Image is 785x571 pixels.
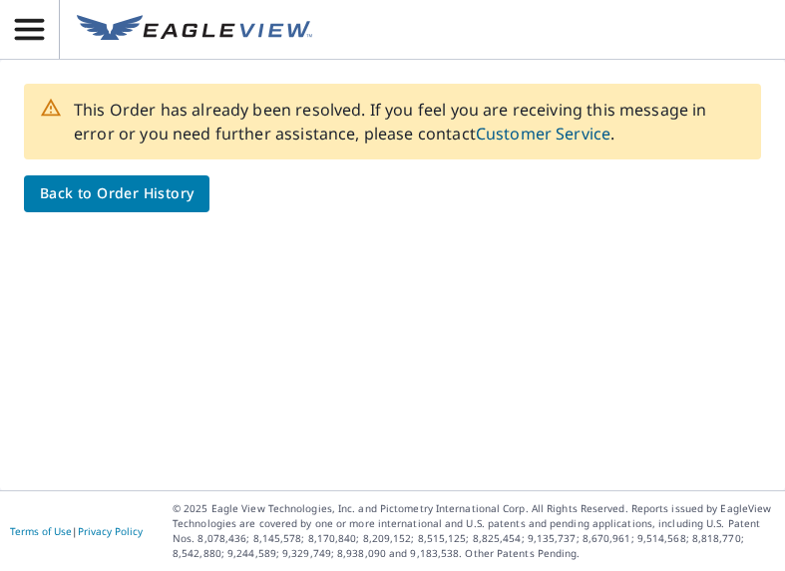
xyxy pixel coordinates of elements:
a: Back to Order History [24,175,209,212]
p: | [10,525,143,537]
a: Privacy Policy [78,524,143,538]
span: Back to Order History [40,181,194,206]
p: © 2025 Eagle View Technologies, Inc. and Pictometry International Corp. All Rights Reserved. Repo... [173,501,775,561]
a: Terms of Use [10,524,72,538]
a: Customer Service [476,123,610,144]
p: This Order has already been resolved. If you feel you are receiving this message in error or you ... [74,98,745,145]
img: EV Logo [77,15,312,45]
